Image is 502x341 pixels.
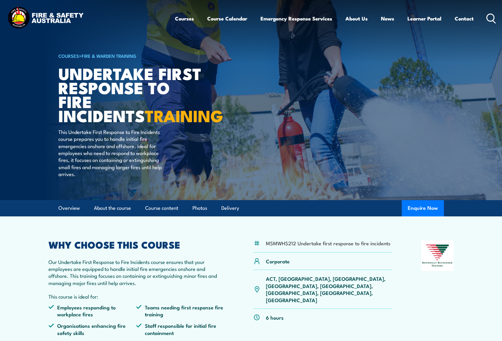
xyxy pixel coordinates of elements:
[145,200,178,216] a: Course content
[48,240,224,249] h2: WHY CHOOSE THIS COURSE
[48,293,224,300] p: This course is ideal for:
[421,240,454,271] img: Nationally Recognised Training logo.
[58,52,207,59] h6: >
[266,258,290,265] p: Corporate
[266,275,392,303] p: ACT, [GEOGRAPHIC_DATA], [GEOGRAPHIC_DATA], [GEOGRAPHIC_DATA], [GEOGRAPHIC_DATA], [GEOGRAPHIC_DATA...
[381,11,394,26] a: News
[266,240,390,246] li: MSMWHS212 Undertake first response to fire incidents
[145,103,223,128] strong: TRAINING
[94,200,131,216] a: About the course
[192,200,207,216] a: Photos
[345,11,368,26] a: About Us
[58,200,80,216] a: Overview
[175,11,194,26] a: Courses
[260,11,332,26] a: Emergency Response Services
[402,200,444,216] button: Enquire Now
[48,322,136,336] li: Organisations enhancing fire safety skills
[48,258,224,287] p: Our Undertake First Response to Fire Incidents course ensures that your employees are equipped to...
[136,304,224,318] li: Teams needing first response fire training
[48,304,136,318] li: Employees responding to workplace fires
[58,66,207,122] h1: Undertake First Response to Fire Incidents
[266,314,284,321] p: 6 hours
[207,11,247,26] a: Course Calendar
[221,200,239,216] a: Delivery
[58,52,79,59] a: COURSES
[136,322,224,336] li: Staff responsible for initial fire containment
[407,11,441,26] a: Learner Portal
[58,128,168,178] p: This Undertake First Response to Fire Incidents course prepares you to handle initial fire emerge...
[82,52,136,59] a: Fire & Warden Training
[455,11,474,26] a: Contact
